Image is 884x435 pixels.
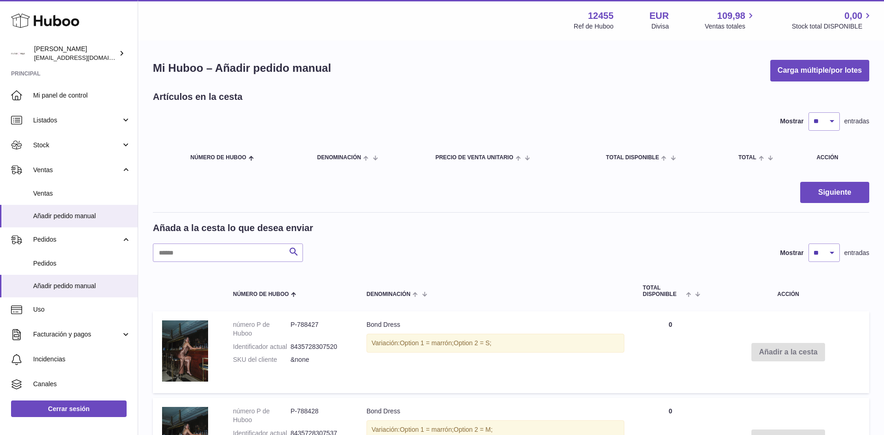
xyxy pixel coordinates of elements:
[400,426,454,433] span: Option 1 = marrón;
[643,285,684,297] span: Total DISPONIBLE
[153,222,313,234] h2: Añada a la cesta lo que desea enviar
[291,407,348,424] dd: P-788428
[233,355,291,364] dt: SKU del cliente
[233,342,291,351] dt: Identificador actual
[34,54,135,61] span: [EMAIL_ADDRESS][DOMAIN_NAME]
[844,10,862,22] span: 0,00
[33,380,131,389] span: Canales
[454,339,491,347] span: Option 2 = S;
[366,291,410,297] span: Denominación
[153,61,331,75] h1: Mi Huboo – Añadir pedido manual
[588,10,614,22] strong: 12455
[33,212,131,220] span: Añadir pedido manual
[233,407,291,424] dt: número P de Huboo
[707,276,869,306] th: Acción
[33,330,121,339] span: Facturación y pagos
[33,282,131,290] span: Añadir pedido manual
[191,155,246,161] span: Número de Huboo
[357,311,634,393] td: Bond Dress
[574,22,613,31] div: Ref de Huboo
[800,182,869,203] button: Siguiente
[317,155,361,161] span: Denominación
[34,45,117,62] div: [PERSON_NAME]
[33,259,131,268] span: Pedidos
[33,166,121,174] span: Ventas
[780,249,803,257] label: Mostrar
[792,10,873,31] a: 0,00 Stock total DISPONIBLE
[33,91,131,100] span: Mi panel de control
[844,249,869,257] span: entradas
[717,10,745,22] span: 109,98
[770,60,869,81] button: Carga múltiple/por lotes
[291,355,348,364] dd: &none
[11,46,25,60] img: pedidos@glowrias.com
[33,305,131,314] span: Uso
[705,10,756,31] a: 109,98 Ventas totales
[400,339,454,347] span: Option 1 = marrón;
[816,155,860,161] div: Acción
[651,22,669,31] div: Divisa
[233,291,289,297] span: Número de Huboo
[291,320,348,338] dd: P-788427
[705,22,756,31] span: Ventas totales
[33,141,121,150] span: Stock
[33,235,121,244] span: Pedidos
[780,117,803,126] label: Mostrar
[634,311,707,393] td: 0
[153,91,243,103] h2: Artículos en la cesta
[33,355,131,364] span: Incidencias
[11,400,127,417] a: Cerrar sesión
[606,155,659,161] span: Total DISPONIBLE
[454,426,492,433] span: Option 2 = M;
[844,117,869,126] span: entradas
[162,320,208,382] img: Bond Dress
[291,342,348,351] dd: 8435728307520
[792,22,873,31] span: Stock total DISPONIBLE
[436,155,513,161] span: Precio de venta unitario
[366,334,624,353] div: Variación:
[233,320,291,338] dt: número P de Huboo
[739,155,756,161] span: Total
[33,189,131,198] span: Ventas
[650,10,669,22] strong: EUR
[33,116,121,125] span: Listados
